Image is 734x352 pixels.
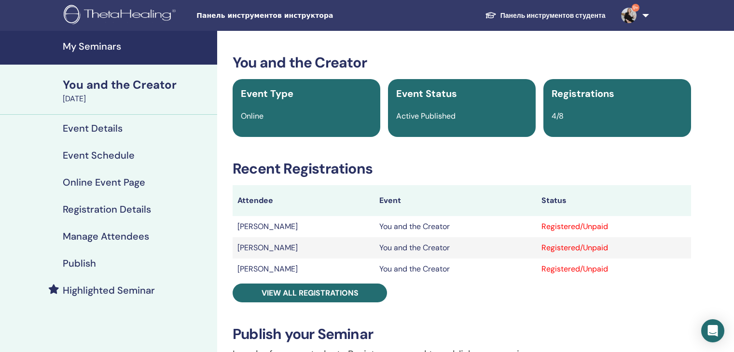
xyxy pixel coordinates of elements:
[374,237,537,258] td: You and the Creator
[233,237,374,258] td: [PERSON_NAME]
[196,12,333,19] font: Панель инструментов инструктора
[374,216,537,237] td: You and the Creator
[63,93,211,105] div: [DATE]
[541,263,686,275] div: Registered/Unpaid
[63,41,211,52] h4: My Seminars
[233,284,387,302] a: View all registrations
[541,242,686,254] div: Registered/Unpaid
[241,87,293,100] span: Event Type
[233,216,374,237] td: [PERSON_NAME]
[396,87,457,100] span: Event Status
[621,8,637,23] img: default.jpg
[63,257,96,269] h4: Publish
[63,149,135,161] h4: Event Schedule
[233,160,691,177] h3: Recent Registrations
[233,54,691,71] h3: You and the Creator
[63,77,211,93] div: You and the Creator
[63,176,145,188] h4: Online Event Page
[262,288,359,298] span: View all registrations
[633,4,638,11] font: 9+
[485,11,497,19] img: graduation-cap-white.svg
[233,185,374,216] th: Attendee
[537,185,691,216] th: Status
[374,185,537,216] th: Event
[374,258,537,280] td: You and the Creator
[63,203,151,215] h4: Registration Details
[63,122,123,134] h4: Event Details
[477,6,613,25] a: Панель инструментов студента
[233,258,374,280] td: [PERSON_NAME]
[396,111,456,121] span: Active Published
[63,230,149,242] h4: Manage Attendees
[552,111,564,121] span: 4/8
[500,11,606,20] font: Панель инструментов студента
[241,111,263,121] span: Online
[63,284,155,296] h4: Highlighted Seminar
[64,5,179,27] img: logo.png
[552,87,614,100] span: Registrations
[701,319,724,342] div: Open Intercom Messenger
[57,77,217,105] a: You and the Creator[DATE]
[541,221,686,232] div: Registered/Unpaid
[233,325,691,343] h3: Publish your Seminar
